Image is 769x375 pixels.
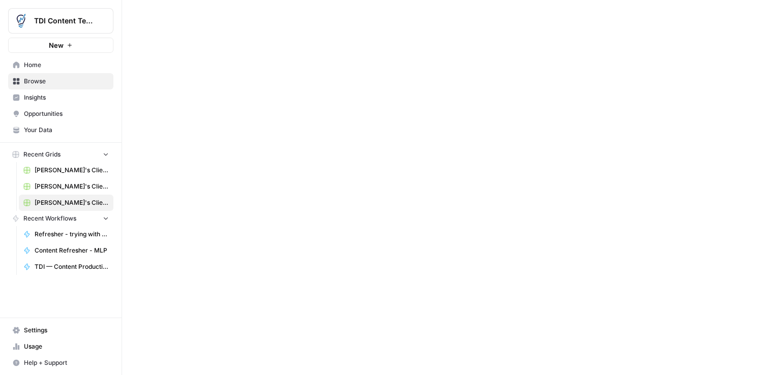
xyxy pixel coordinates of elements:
[24,126,109,135] span: Your Data
[24,326,109,335] span: Settings
[24,109,109,118] span: Opportunities
[8,122,113,138] a: Your Data
[19,242,113,259] a: Content Refresher - MLP
[8,355,113,371] button: Help + Support
[24,93,109,102] span: Insights
[24,358,109,367] span: Help + Support
[24,77,109,86] span: Browse
[23,214,76,223] span: Recent Workflows
[19,162,113,178] a: [PERSON_NAME]'s Clients - New Content
[8,147,113,162] button: Recent Grids
[19,259,113,275] a: TDI — Content Production
[35,246,109,255] span: Content Refresher - MLP
[8,73,113,89] a: Browse
[19,195,113,211] a: [PERSON_NAME]'s Clients - New Content
[35,166,109,175] span: [PERSON_NAME]'s Clients - New Content
[34,16,96,26] span: TDI Content Team
[35,182,109,191] span: [PERSON_NAME]'s Clients - Optimizing Content
[8,211,113,226] button: Recent Workflows
[19,178,113,195] a: [PERSON_NAME]'s Clients - Optimizing Content
[8,322,113,338] a: Settings
[35,230,109,239] span: Refresher - trying with ChatGPT
[8,89,113,106] a: Insights
[35,262,109,271] span: TDI — Content Production
[19,226,113,242] a: Refresher - trying with ChatGPT
[8,8,113,34] button: Workspace: TDI Content Team
[8,38,113,53] button: New
[8,338,113,355] a: Usage
[8,57,113,73] a: Home
[12,12,30,30] img: TDI Content Team Logo
[24,60,109,70] span: Home
[8,106,113,122] a: Opportunities
[24,342,109,351] span: Usage
[35,198,109,207] span: [PERSON_NAME]'s Clients - New Content
[23,150,61,159] span: Recent Grids
[49,40,64,50] span: New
